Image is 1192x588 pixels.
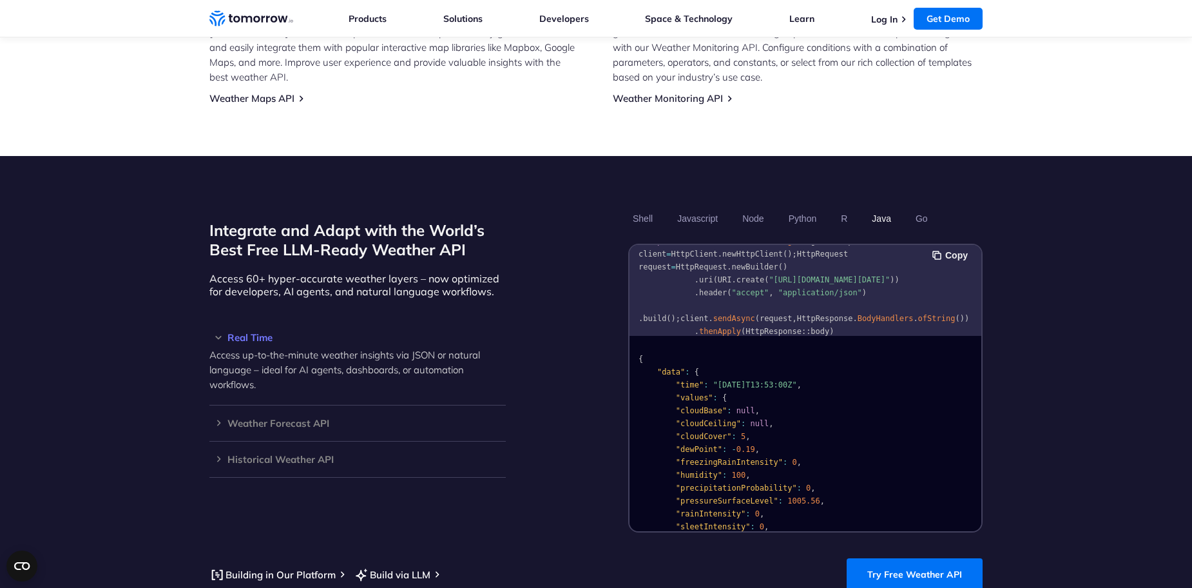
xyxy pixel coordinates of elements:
span: BodyHandlers [858,314,914,323]
span: :: [802,327,811,336]
span: "freezingRainIntensity" [676,458,783,467]
div: Real Time [209,333,506,342]
span: ( [713,275,718,284]
span: "precipitationProbability" [676,484,797,493]
span: , [755,406,760,415]
a: Products [349,13,387,24]
span: : [722,445,727,454]
button: Go [911,208,932,230]
a: Solutions [443,13,483,24]
a: Learn [789,13,814,24]
span: HttpRequest [676,262,727,271]
span: : [797,484,802,493]
h3: Historical Weather API [209,455,506,464]
span: "cloudCeiling" [676,419,741,428]
span: : [727,406,731,415]
span: "sleetIntensity" [676,522,751,531]
span: : [713,393,718,402]
span: = [666,250,671,259]
span: , [811,484,815,493]
button: Python [784,208,822,230]
span: : [778,496,783,505]
span: ; [792,250,796,259]
span: : [745,509,750,518]
span: = [671,262,676,271]
span: . [718,250,722,259]
span: { [639,355,643,364]
a: Building in Our Platform [209,567,336,583]
span: , [797,458,802,467]
span: build [643,314,666,323]
span: HttpClient [671,250,718,259]
span: , [745,471,750,480]
span: , [793,314,797,323]
span: . [695,275,699,284]
span: . [695,288,699,297]
h3: Weather Forecast API [209,418,506,428]
span: ) [829,327,834,336]
button: Shell [628,208,657,230]
span: HttpResponse [745,327,802,336]
span: URI [718,275,732,284]
span: ( [741,327,745,336]
span: : [704,380,708,389]
span: null [750,419,769,428]
span: ( [778,262,783,271]
span: ) [965,314,969,323]
span: 1005.56 [787,496,820,505]
span: ( [666,314,671,323]
span: ; [676,314,680,323]
span: "cloudBase" [676,406,727,415]
span: , [769,419,773,428]
span: 0 [806,484,811,493]
p: Enhance your maps with accurate weather conditions using [DATE][DOMAIN_NAME]’s Weather Maps API. ... [209,10,579,84]
span: , [797,380,802,389]
span: , [820,496,825,505]
span: : [741,419,745,428]
span: ) [783,262,787,271]
span: ) [862,288,867,297]
span: ( [764,275,769,284]
span: : [750,522,755,531]
span: sendAsync [713,314,755,323]
a: Weather Maps API [209,92,294,104]
span: , [764,522,769,531]
span: ) [960,314,965,323]
span: . [852,314,857,323]
span: "[DATE]T13:53:00Z" [713,380,797,389]
a: Developers [539,13,589,24]
a: Space & Technology [645,13,733,24]
button: Node [738,208,768,230]
a: Get Demo [914,8,983,30]
span: body [811,327,829,336]
span: : [783,458,787,467]
p: Access 60+ hyper-accurate weather layers – now optimized for developers, AI agents, and natural l... [209,272,506,298]
span: "dewPoint" [676,445,722,454]
span: : [685,367,689,377]
h2: Integrate and Adapt with the World’s Best Free LLM-Ready Weather API [209,220,506,259]
span: HttpResponse [797,314,853,323]
span: "time" [676,380,704,389]
span: create [736,275,764,284]
span: "cloudCover" [676,432,732,441]
span: "[URL][DOMAIN_NAME][DATE]" [769,275,890,284]
span: : [732,432,736,441]
span: client [680,314,708,323]
button: Open CMP widget [6,551,37,582]
span: , [760,509,764,518]
span: { [722,393,727,402]
span: 5 [741,432,745,441]
span: "accept" [732,288,769,297]
span: 0 [792,458,796,467]
a: Home link [209,9,293,28]
span: , [745,432,750,441]
span: . [695,327,699,336]
button: Copy [932,248,972,262]
span: ( [755,314,760,323]
span: header [699,288,727,297]
span: : [722,471,727,480]
span: request [760,314,793,323]
span: "humidity" [676,471,722,480]
span: ) [894,275,899,284]
button: Javascript [673,208,722,230]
